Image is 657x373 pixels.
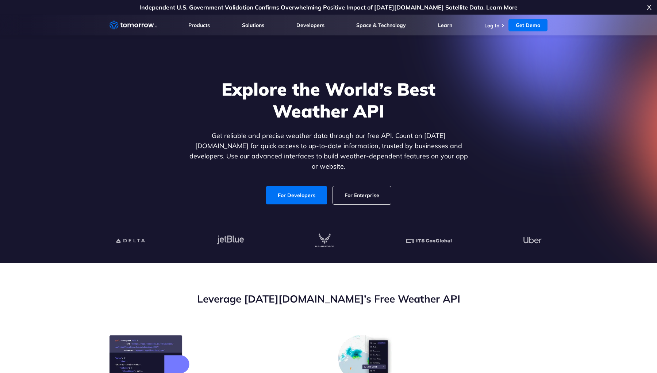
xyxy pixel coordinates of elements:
a: Space & Technology [356,22,406,28]
a: Independent U.S. Government Validation Confirms Overwhelming Positive Impact of [DATE][DOMAIN_NAM... [139,4,518,11]
a: Learn [438,22,452,28]
a: Get Demo [508,19,547,31]
a: Developers [296,22,324,28]
p: Get reliable and precise weather data through our free API. Count on [DATE][DOMAIN_NAME] for quic... [188,131,469,172]
h2: Leverage [DATE][DOMAIN_NAME]’s Free Weather API [109,292,547,306]
a: Solutions [242,22,264,28]
h1: Explore the World’s Best Weather API [188,78,469,122]
a: Log In [484,22,499,29]
a: Home link [109,20,157,31]
a: Products [188,22,210,28]
a: For Developers [266,186,327,204]
a: For Enterprise [333,186,391,204]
